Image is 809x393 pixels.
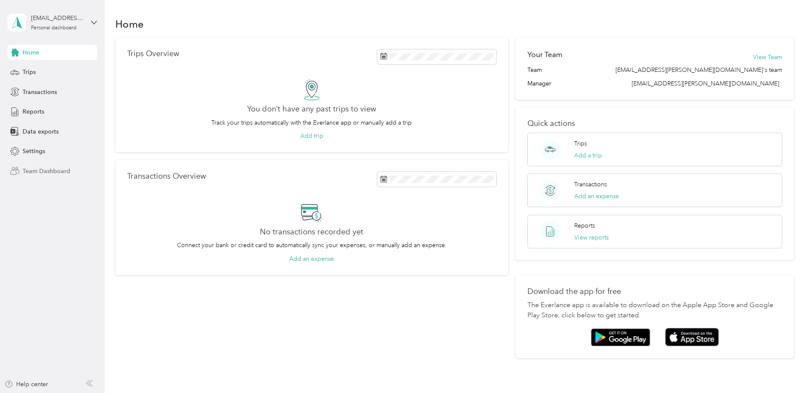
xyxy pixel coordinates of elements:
span: Trips [23,68,36,77]
h2: Your Team [527,49,562,60]
p: Trips Overview [127,49,179,58]
button: Help center [5,380,48,389]
span: Home [23,48,39,57]
button: Add a trip [574,151,602,160]
span: Reports [23,107,44,116]
span: Team [527,65,542,74]
span: Transactions [23,88,57,97]
span: Team Dashboard [23,167,70,176]
button: View Team [753,53,782,62]
h2: You don’t have any past trips to view [247,105,376,114]
span: Data exports [23,127,59,136]
p: Track your trips automatically with the Everlance app or manually add a trip [211,118,412,127]
span: Settings [23,147,45,156]
h1: Home [115,20,144,28]
span: Manager [527,79,551,88]
iframe: Everlance-gr Chat Button Frame [761,345,809,393]
button: Add trip [300,131,323,140]
p: Transactions [574,180,607,189]
button: Add an expense [289,254,334,263]
p: Download the app for free [527,287,782,296]
p: Connect your bank or credit card to automatically sync your expenses, or manually add an expense. [177,241,447,250]
span: [EMAIL_ADDRESS][PERSON_NAME][DOMAIN_NAME] [632,80,779,87]
span: [EMAIL_ADDRESS][PERSON_NAME][DOMAIN_NAME]'s team [615,65,782,74]
p: Reports [574,221,595,230]
div: Personal dashboard [31,26,77,31]
p: Transactions Overview [127,172,206,181]
button: View reports [574,233,609,242]
p: Quick actions [527,119,782,128]
img: Google play [591,328,650,346]
div: [EMAIL_ADDRESS][PERSON_NAME][DOMAIN_NAME] [31,14,84,23]
h2: No transactions recorded yet [260,228,363,236]
p: The Everlance app is available to download on the Apple App Store and Google Play Store, click be... [527,300,782,321]
button: Add an expense [574,192,619,201]
img: App store [665,328,719,346]
p: Trips [574,139,587,148]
